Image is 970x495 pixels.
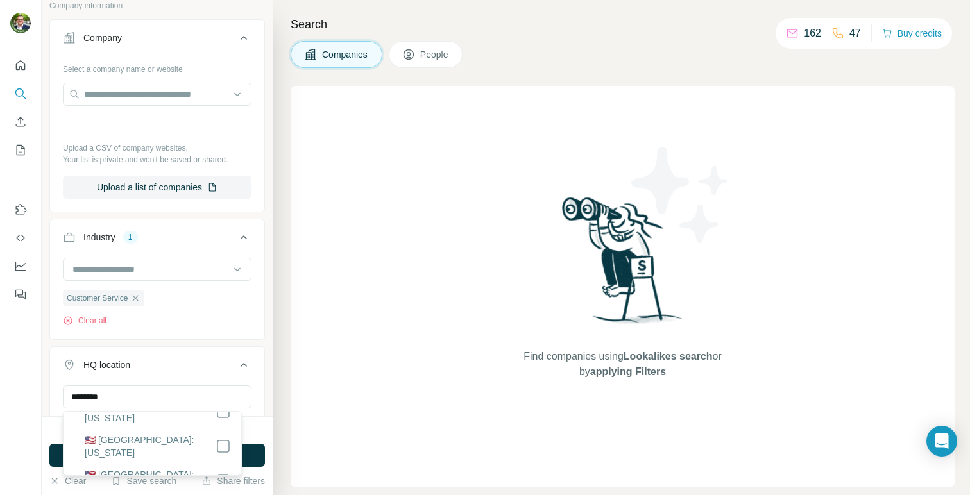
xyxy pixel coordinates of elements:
label: 🇺🇸 [GEOGRAPHIC_DATA]: [US_STATE] [85,468,216,494]
button: HQ location [50,349,264,385]
button: Search [10,82,31,105]
label: 🇺🇸 [GEOGRAPHIC_DATA]: [US_STATE] [85,433,216,459]
div: Open Intercom Messenger [926,426,957,457]
button: Run search [49,444,265,467]
p: 162 [804,26,821,41]
span: Lookalikes search [624,351,713,362]
div: Select a company name or website [63,58,251,75]
button: Buy credits [882,24,942,42]
img: Avatar [10,13,31,33]
label: 🇺🇸 [GEOGRAPHIC_DATA]: [US_STATE] [85,399,216,424]
span: Companies [322,48,369,61]
button: Use Surfe on LinkedIn [10,198,31,221]
div: HQ location [83,358,130,371]
div: Industry [83,231,115,244]
button: Company [50,22,264,58]
button: Industry1 [50,222,264,258]
p: Upload a CSV of company websites. [63,142,251,154]
button: Save search [111,474,176,487]
button: My lists [10,138,31,162]
span: People [420,48,450,61]
button: Share filters [201,474,265,487]
button: Use Surfe API [10,226,31,249]
img: Surfe Illustration - Stars [623,137,738,253]
button: Upload a list of companies [63,176,251,199]
button: Enrich CSV [10,110,31,133]
button: Feedback [10,283,31,306]
button: Dashboard [10,255,31,278]
div: 1 [123,231,138,243]
button: Clear all [63,315,106,326]
p: 47 [849,26,861,41]
span: Customer Service [67,292,128,304]
div: Company [83,31,122,44]
span: Find companies using or by [520,349,725,380]
span: applying Filters [590,366,666,377]
h4: Search [291,15,955,33]
p: Your list is private and won't be saved or shared. [63,154,251,165]
button: Clear [49,474,86,487]
img: Surfe Illustration - Woman searching with binoculars [556,194,690,337]
button: Quick start [10,54,31,77]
